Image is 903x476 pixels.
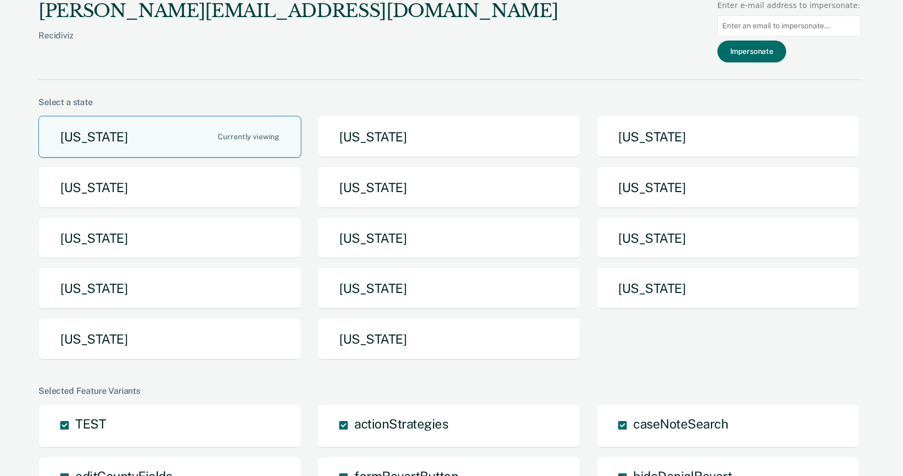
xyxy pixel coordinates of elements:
[75,416,106,431] span: TEST
[38,166,301,209] button: [US_STATE]
[317,267,580,310] button: [US_STATE]
[38,116,301,158] button: [US_STATE]
[38,97,860,107] div: Select a state
[317,116,580,158] button: [US_STATE]
[596,267,859,310] button: [US_STATE]
[596,217,859,259] button: [US_STATE]
[38,30,558,58] div: Recidiviz
[717,41,786,62] button: Impersonate
[317,217,580,259] button: [US_STATE]
[596,116,859,158] button: [US_STATE]
[717,15,860,36] input: Enter an email to impersonate...
[317,318,580,360] button: [US_STATE]
[38,267,301,310] button: [US_STATE]
[38,217,301,259] button: [US_STATE]
[633,416,728,431] span: caseNoteSearch
[38,386,860,396] div: Selected Feature Variants
[38,318,301,360] button: [US_STATE]
[596,166,859,209] button: [US_STATE]
[354,416,448,431] span: actionStrategies
[317,166,580,209] button: [US_STATE]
